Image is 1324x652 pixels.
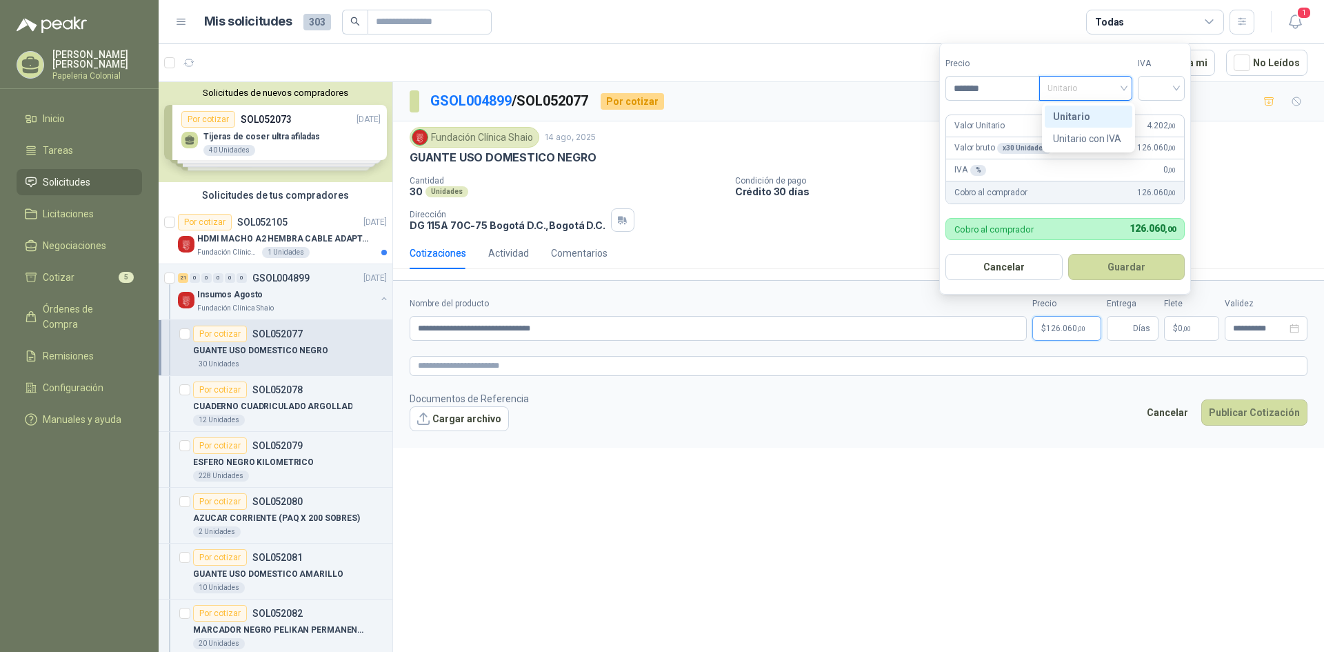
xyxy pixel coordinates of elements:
p: SOL052080 [252,497,303,506]
div: 30 Unidades [193,359,245,370]
p: IVA [954,164,986,177]
label: Precio [1032,297,1101,310]
div: Todas [1095,14,1124,30]
div: Unitario [1045,106,1132,128]
p: 14 ago, 2025 [545,131,596,144]
img: Company Logo [178,292,194,308]
div: x 30 Unidades [997,143,1052,154]
p: [DATE] [363,272,387,285]
span: 126.060 [1137,186,1176,199]
span: Solicitudes [43,175,90,190]
span: 303 [303,14,331,30]
button: 1 [1283,10,1307,34]
p: [DATE] [363,216,387,229]
label: Entrega [1107,297,1158,310]
div: Por cotizar [193,382,247,398]
div: Por cotizar [601,93,664,110]
span: ,00 [1165,225,1176,234]
button: Cargar archivo [410,406,509,431]
p: ESFERO NEGRO KILOMETRICO [193,456,314,469]
img: Company Logo [178,236,194,253]
label: Validez [1225,297,1307,310]
div: Actividad [488,246,529,261]
a: Negociaciones [17,233,142,259]
a: Por cotizarSOL052105[DATE] Company LogoHDMI MACHO A2 HEMBRA CABLE ADAPTADOR CONVERTIDOR FOR MONIT... [159,208,392,264]
div: 0 [237,273,247,283]
p: AZUCAR CORRIENTE (PAQ X 200 SOBRES) [193,512,360,525]
div: 2 Unidades [193,526,241,537]
div: Por cotizar [193,549,247,566]
p: GUANTE USO DOMESTICO NEGRO [410,150,596,165]
label: Nombre del producto [410,297,1027,310]
p: Documentos de Referencia [410,391,529,406]
span: Órdenes de Compra [43,302,129,332]
p: HDMI MACHO A2 HEMBRA CABLE ADAPTADOR CONVERTIDOR FOR MONIT [197,233,369,246]
span: Remisiones [43,348,94,364]
span: search [350,17,360,26]
span: ,00 [1167,144,1176,152]
span: Inicio [43,111,65,126]
div: Solicitudes de nuevos compradoresPor cotizarSOL052073[DATE] Tijeras de coser ultra afiladas40 Uni... [159,82,392,182]
div: 0 [225,273,235,283]
button: Solicitudes de nuevos compradores [164,88,387,98]
div: Unitario [1053,109,1124,124]
label: Precio [945,57,1039,70]
div: Unitario con IVA [1045,128,1132,150]
p: Condición de pago [735,176,1318,186]
div: Cotizaciones [410,246,466,261]
a: Manuales y ayuda [17,406,142,433]
p: SOL052078 [252,385,303,395]
span: ,00 [1183,325,1191,333]
a: Licitaciones [17,201,142,227]
p: Cobro al comprador [954,225,1034,234]
span: 0 [1178,324,1191,333]
a: GSOL004899 [430,92,512,109]
button: Cancelar [945,254,1063,280]
span: 126.060 [1046,324,1085,333]
a: Por cotizarSOL052080AZUCAR CORRIENTE (PAQ X 200 SOBRES)2 Unidades [159,488,392,544]
p: $ 0,00 [1164,316,1219,341]
label: Flete [1164,297,1219,310]
div: 21 [178,273,188,283]
div: 0 [190,273,200,283]
div: 20 Unidades [193,638,245,649]
span: Tareas [43,143,73,158]
p: Crédito 30 días [735,186,1318,197]
p: SOL052082 [252,609,303,618]
span: Negociaciones [43,238,106,253]
p: Fundación Clínica Shaio [197,303,274,314]
a: Por cotizarSOL052077GUANTE USO DOMESTICO NEGRO30 Unidades [159,320,392,376]
img: Company Logo [412,130,428,145]
span: 126.060 [1137,141,1176,155]
div: Por cotizar [193,605,247,622]
p: GSOL004899 [252,273,310,283]
a: Cotizar5 [17,264,142,290]
div: 10 Unidades [193,582,245,593]
label: IVA [1138,57,1185,70]
p: MARCADOR NEGRO PELIKAN PERMANENTE [193,624,365,637]
img: Logo peakr [17,17,87,33]
span: $ [1173,324,1178,333]
div: Unidades [425,186,468,197]
div: Comentarios [551,246,608,261]
span: Unitario [1047,78,1124,99]
div: 1 Unidades [262,247,310,258]
p: Papeleria Colonial [52,72,142,80]
div: Por cotizar [193,437,247,454]
span: 0 [1163,164,1176,177]
p: Valor bruto [954,141,1052,155]
span: 1 [1296,6,1312,19]
a: Configuración [17,375,142,401]
a: Tareas [17,137,142,164]
div: Por cotizar [178,214,232,230]
div: Por cotizar [193,493,247,510]
a: Por cotizarSOL052081GUANTE USO DOMESTICO AMARILLO10 Unidades [159,544,392,600]
div: 0 [213,273,223,283]
p: $126.060,00 [1032,316,1101,341]
p: SOL052077 [252,329,303,339]
span: ,00 [1167,166,1176,174]
span: Licitaciones [43,206,94,221]
div: 0 [201,273,212,283]
p: SOL052081 [252,553,303,562]
div: 12 Unidades [193,415,245,426]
